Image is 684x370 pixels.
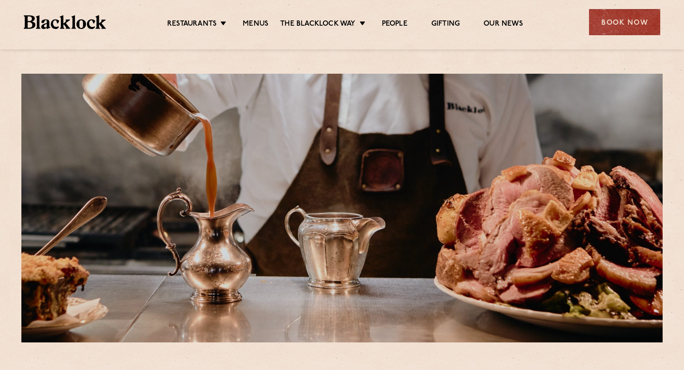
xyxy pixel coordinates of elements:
[589,9,660,35] div: Book Now
[484,19,523,30] a: Our News
[167,19,217,30] a: Restaurants
[243,19,268,30] a: Menus
[24,15,106,29] img: BL_Textured_Logo-footer-cropped.svg
[382,19,408,30] a: People
[431,19,460,30] a: Gifting
[280,19,355,30] a: The Blacklock Way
